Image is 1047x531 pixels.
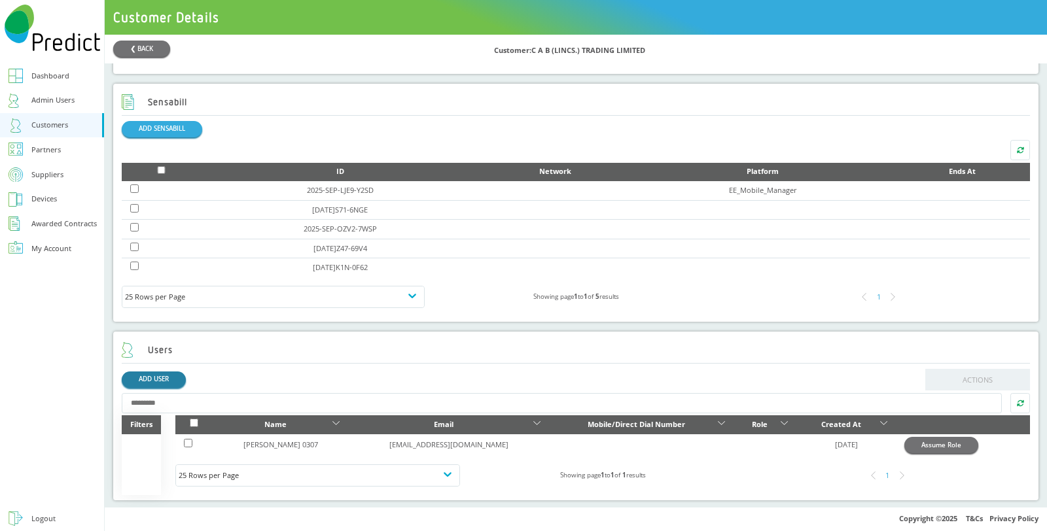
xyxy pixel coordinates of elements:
[640,165,886,179] div: Platform
[31,512,56,526] div: Logout
[5,5,100,51] img: Predict Mobile
[122,94,187,110] h2: Sensabill
[313,243,367,253] a: [DATE]Z47-69V4
[425,290,728,304] div: Showing page to of results
[31,242,71,256] div: My Account
[357,418,531,432] div: Email
[312,205,368,214] a: [DATE]S71-6NGE
[611,471,614,479] b: 1
[222,418,330,432] div: Name
[389,439,508,449] a: [EMAIL_ADDRESS][DOMAIN_NAME]
[31,94,75,107] div: Admin Users
[31,143,61,157] div: Partners
[105,507,1047,531] div: Copyright © 2025
[595,292,599,301] b: 5
[31,217,97,231] div: Awarded Contracts
[903,165,1021,179] div: Ends At
[584,292,588,301] b: 1
[31,192,57,206] div: Devices
[304,224,377,233] a: 2025-SEP-OZV2-7WSP
[880,468,895,483] div: 1
[307,185,374,195] a: 2025-SEP-LJE9-Y2SD
[113,41,170,57] button: ❮ BACK
[122,415,161,434] div: Filters
[835,439,858,449] a: [DATE]
[729,185,797,195] a: EE_Mobile_Manager
[179,469,457,483] div: 25 Rows per Page
[805,418,877,432] div: Created At
[122,342,173,358] h2: Users
[31,168,63,182] div: Suppliers
[313,262,368,272] a: [DATE]K1N-0F62
[243,439,318,449] a: [PERSON_NAME] 0307
[122,121,202,137] button: ADD SENSABILL
[209,165,471,179] div: ID
[904,437,978,453] button: Assume Role
[31,118,68,132] div: Customers
[125,290,421,304] div: 25 Rows per Page
[31,69,69,83] div: Dashboard
[460,469,745,483] div: Showing page to of results
[601,471,605,479] b: 1
[494,41,1038,58] div: Customer: C A B (LINCS.) TRADING LIMITED
[742,418,778,432] div: Role
[488,165,623,179] div: Network
[989,513,1038,523] a: Privacy Policy
[558,418,715,432] div: Mobile/Direct Dial Number
[622,471,626,479] b: 1
[122,371,186,388] a: ADD USER
[872,290,886,304] div: 1
[966,513,983,523] a: T&Cs
[574,292,578,301] b: 1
